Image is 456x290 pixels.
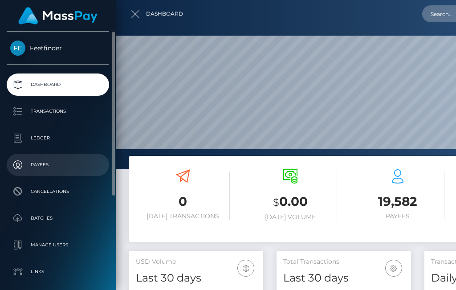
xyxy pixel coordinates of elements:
[7,44,109,52] span: Feetfinder
[283,257,404,266] h5: Total Transactions
[7,127,109,149] a: Ledger
[10,265,106,278] p: Links
[10,212,106,225] p: Batches
[7,234,109,256] a: Manage Users
[7,207,109,229] a: Batches
[136,212,230,220] h6: [DATE] Transactions
[10,105,106,118] p: Transactions
[283,270,404,286] h4: Last 30 days
[7,100,109,123] a: Transactions
[136,193,230,210] h3: 0
[7,180,109,203] a: Cancellations
[243,213,337,221] h6: [DATE] Volume
[10,238,106,252] p: Manage Users
[136,257,256,266] h5: USD Volume
[146,4,183,23] a: Dashboard
[18,7,98,25] img: MassPay Logo
[350,212,444,220] h6: Payees
[7,74,109,96] a: Dashboard
[10,41,25,56] img: Feetfinder
[10,158,106,172] p: Payees
[10,78,106,91] p: Dashboard
[136,270,256,286] h4: Last 30 days
[7,261,109,283] a: Links
[10,185,106,198] p: Cancellations
[7,154,109,176] a: Payees
[243,193,337,211] h3: 0.00
[10,131,106,145] p: Ledger
[273,196,279,208] small: $
[350,193,444,210] h3: 19,582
